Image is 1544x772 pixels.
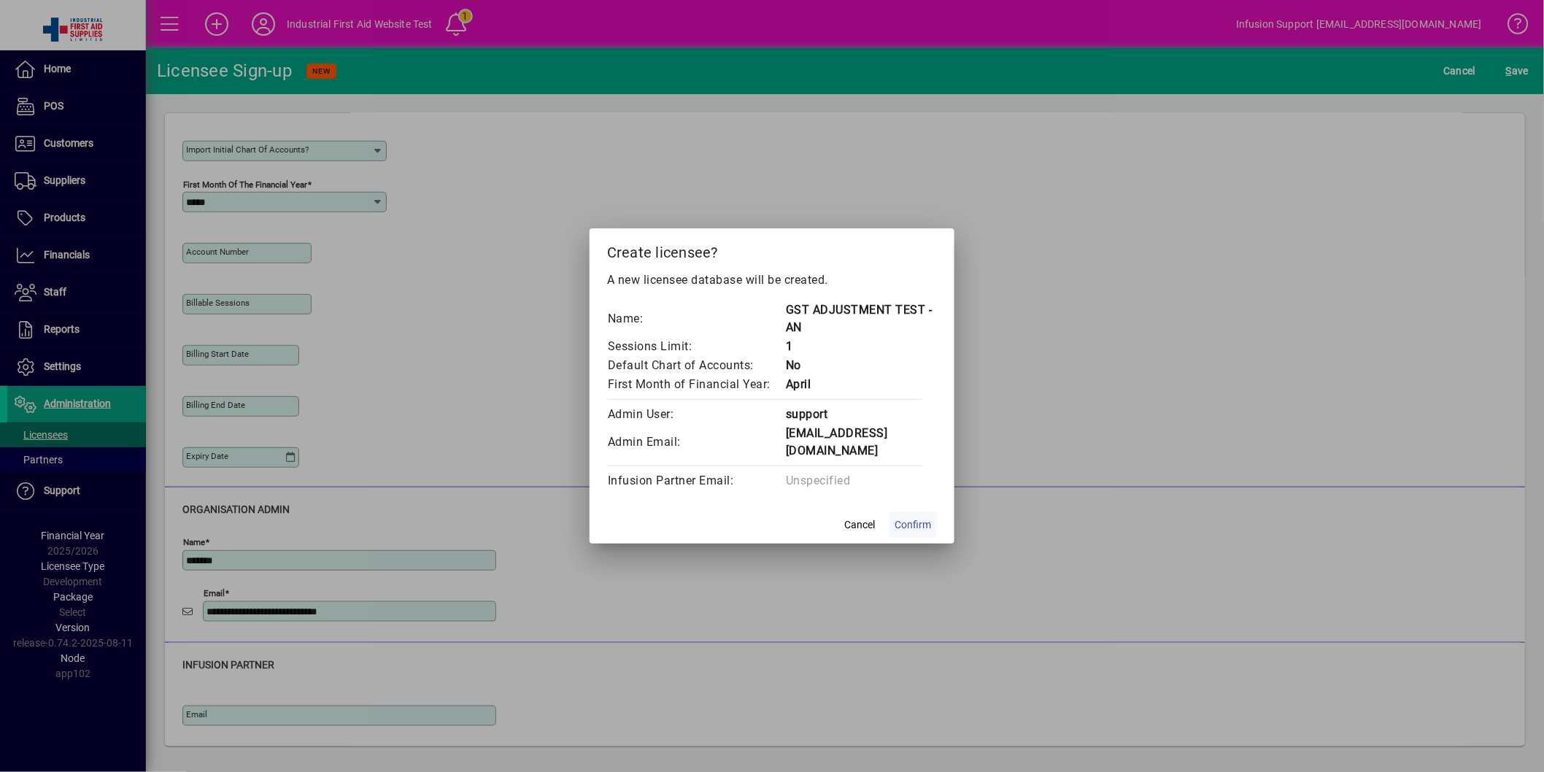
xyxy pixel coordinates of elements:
[785,301,937,337] td: GST ADJUSTMENT TEST - AN
[785,424,937,460] td: [EMAIL_ADDRESS][DOMAIN_NAME]
[607,337,785,356] td: Sessions Limit:
[895,517,931,533] span: Confirm
[889,512,937,538] button: Confirm
[607,471,785,490] td: Infusion Partner Email:
[844,517,875,533] span: Cancel
[836,512,883,538] button: Cancel
[607,405,785,424] td: Admin User:
[590,228,954,271] h2: Create licensee?
[785,375,937,394] td: April
[607,301,785,337] td: Name:
[785,356,937,375] td: No
[607,375,785,394] td: First Month of Financial Year:
[786,339,793,353] span: 1
[607,356,785,375] td: Default Chart of Accounts:
[786,474,851,487] span: Unspecified
[607,271,937,289] p: A new licensee database will be created.
[607,424,785,460] td: Admin Email:
[785,405,937,424] td: support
